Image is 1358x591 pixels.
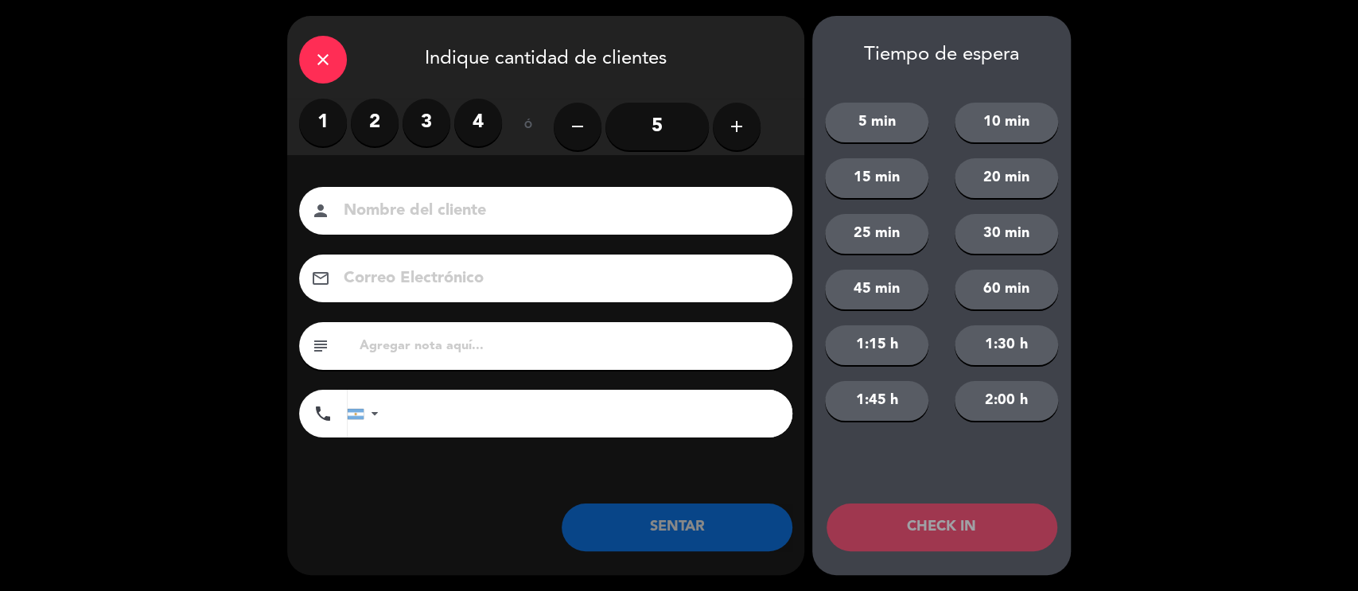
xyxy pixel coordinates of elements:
[342,265,772,293] input: Correo Electrónico
[825,158,928,198] button: 15 min
[825,270,928,309] button: 45 min
[311,201,330,220] i: person
[313,404,333,423] i: phone
[358,335,780,357] input: Agregar nota aquí...
[311,269,330,288] i: email
[955,381,1058,421] button: 2:00 h
[311,336,330,356] i: subject
[812,44,1071,67] div: Tiempo de espera
[955,325,1058,365] button: 1:30 h
[825,381,928,421] button: 1:45 h
[727,117,746,136] i: add
[403,99,450,146] label: 3
[955,158,1058,198] button: 20 min
[313,50,333,69] i: close
[955,214,1058,254] button: 30 min
[827,504,1057,551] button: CHECK IN
[825,325,928,365] button: 1:15 h
[287,16,804,99] div: Indique cantidad de clientes
[825,103,928,142] button: 5 min
[825,214,928,254] button: 25 min
[955,270,1058,309] button: 60 min
[713,103,761,150] button: add
[955,103,1058,142] button: 10 min
[554,103,601,150] button: remove
[342,197,772,225] input: Nombre del cliente
[454,99,502,146] label: 4
[502,99,554,154] div: ó
[562,504,792,551] button: SENTAR
[299,99,347,146] label: 1
[348,391,384,437] div: Argentina: +54
[568,117,587,136] i: remove
[351,99,399,146] label: 2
